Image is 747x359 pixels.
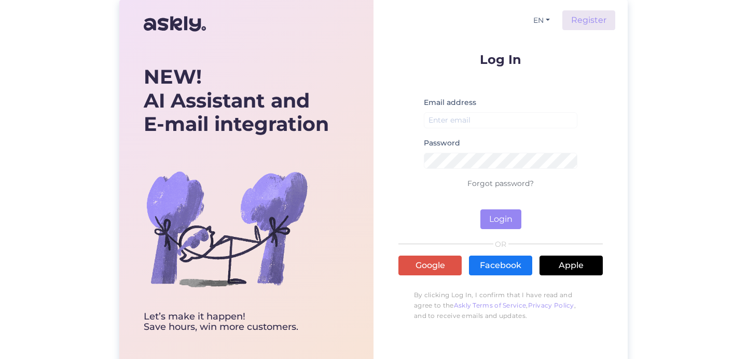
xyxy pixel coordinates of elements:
label: Email address [424,97,476,108]
button: Login [480,209,521,229]
a: Forgot password? [467,179,534,188]
a: Privacy Policy [528,301,574,309]
a: Askly Terms of Service [454,301,527,309]
img: bg-askly [144,145,310,312]
label: Password [424,138,460,149]
a: Google [398,256,462,275]
input: Enter email [424,112,577,128]
div: Let’s make it happen! Save hours, win more customers. [144,312,329,333]
a: Facebook [469,256,532,275]
div: AI Assistant and E-mail integration [144,65,329,136]
span: OR [493,241,508,248]
p: By clicking Log In, I confirm that I have read and agree to the , , and to receive emails and upd... [398,285,603,326]
a: Register [562,10,615,30]
b: NEW! [144,64,202,89]
img: Askly [144,11,206,36]
p: Log In [398,53,603,66]
a: Apple [539,256,603,275]
button: EN [529,13,554,28]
